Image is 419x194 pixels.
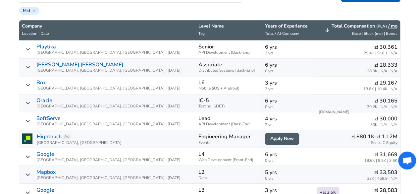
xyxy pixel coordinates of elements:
[22,23,57,37] span: CompanyLocation | Date
[198,141,260,145] span: Events
[198,133,260,141] p: Engineering Manager
[198,169,205,175] p: L2
[265,43,311,51] p: 6 yrs
[198,104,260,108] span: Testing (SDET)
[265,115,311,123] p: 4 yrs
[388,23,397,30] button: / mo
[198,68,260,73] span: Distributed Systems (Back-End)
[376,24,387,29] button: (PLN)
[198,62,222,68] p: Associate
[368,141,397,145] span: + Series C Equity
[351,133,397,141] p: zł 880.1K-zł 1.12M
[265,69,311,73] span: 0 yrs
[36,50,181,55] span: [GEOGRAPHIC_DATA], [GEOGRAPHIC_DATA], [GEOGRAPHIC_DATA] | [DATE]
[36,104,181,108] span: [GEOGRAPHIC_DATA], [GEOGRAPHIC_DATA], [GEOGRAPHIC_DATA] | [DATE]
[367,97,397,105] p: zł 30,165
[36,80,46,86] a: Box
[22,133,32,144] img: hightouchlogo.png
[370,115,397,123] p: zł 30,000
[265,123,311,127] span: 2 yrs
[265,133,299,145] a: Apply Now
[36,158,181,162] span: [GEOGRAPHIC_DATA], [GEOGRAPHIC_DATA], [GEOGRAPHIC_DATA] | [DATE]
[367,176,397,181] span: 33K | 458.9 | N/A
[364,43,397,51] p: zł 30,361
[265,105,311,109] span: 0 yrs
[198,97,209,103] p: IC-5
[265,168,311,176] p: 5 yrs
[19,7,39,15] div: Mid
[198,151,205,157] p: L4
[36,68,181,73] span: [GEOGRAPHIC_DATA], [GEOGRAPHIC_DATA], [GEOGRAPHIC_DATA] | [DATE]
[364,151,397,159] p: zł 31,669
[36,115,61,121] a: SoftServe
[367,61,397,69] p: zł 28,333
[265,151,311,159] p: 6 yrs
[352,31,397,36] span: Base | Stock (mo) | Bonus
[198,176,260,180] span: Data
[22,31,49,36] span: Location | Date
[198,115,210,121] p: Lead
[36,169,56,175] a: Mapbox
[363,87,397,91] span: 18.8K | 10.4K | N/A
[265,23,311,30] p: Years of Experience
[198,187,205,193] p: L3
[370,123,397,127] span: 30K | N/A | N/A
[198,44,214,50] p: Senior
[198,23,260,30] p: Level Name
[332,23,397,30] p: Total Compensation
[36,187,54,193] a: Google
[367,69,397,73] span: 28.3K | N/A | N/A
[317,23,397,37] span: Total Compensation (PLN) / moBase | Stock (mo) | Bonus
[198,122,260,126] span: API Development (Back-End)
[265,61,311,69] p: 6 yrs
[36,176,181,180] span: [GEOGRAPHIC_DATA], [GEOGRAPHIC_DATA], [GEOGRAPHIC_DATA] | [DATE]
[265,159,311,163] span: 0 yrs
[367,168,397,176] p: zł 33,503
[22,23,49,30] p: Company
[36,62,123,68] a: [PERSON_NAME] [PERSON_NAME]
[265,97,311,105] p: 6 yrs
[36,86,181,91] span: [GEOGRAPHIC_DATA], [GEOGRAPHIC_DATA], [GEOGRAPHIC_DATA] | [DATE]
[198,50,260,55] span: API Development (Back-End)
[265,79,311,87] p: 3 yrs
[36,44,56,50] a: Playtika
[198,80,205,86] p: L6
[363,79,397,87] p: zł 29,167
[36,97,52,103] a: Oracle
[265,51,311,55] span: 3 yrs
[20,8,33,13] span: Mid
[37,141,122,145] span: [GEOGRAPHIC_DATA], [GEOGRAPHIC_DATA]
[364,51,397,55] span: 29.4K | 916.1 | N/A
[265,87,311,91] span: 3 yrs
[36,122,181,126] span: [GEOGRAPHIC_DATA], [GEOGRAPHIC_DATA], [GEOGRAPHIC_DATA] | [DATE]
[398,152,416,169] div: Open chat
[265,176,311,181] span: 0 yrs
[198,86,260,91] span: Mobile (iOS + Android)
[37,133,62,141] a: Hightouch
[63,133,71,140] a: Ad
[265,31,299,36] span: Total / At Company
[198,31,205,36] span: Tag
[367,105,397,109] span: 30.2K | N/A | N/A
[198,158,260,162] span: Web Development (Front-End)
[36,151,54,157] a: Google
[364,159,397,163] span: 18.6K | 9.5K | 3.6K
